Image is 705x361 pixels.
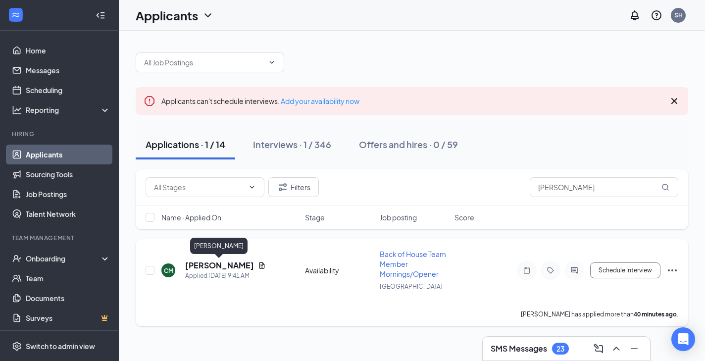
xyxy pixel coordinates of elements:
[268,177,319,197] button: Filter Filters
[144,57,264,68] input: All Job Postings
[634,310,677,318] b: 40 minutes ago
[12,234,108,242] div: Team Management
[491,343,547,354] h3: SMS Messages
[454,212,474,222] span: Score
[661,183,669,191] svg: MagnifyingGlass
[305,265,374,275] div: Availability
[626,341,642,357] button: Minimize
[545,266,556,274] svg: Tag
[668,95,680,107] svg: Cross
[521,310,678,318] p: [PERSON_NAME] has applied more than .
[26,308,110,328] a: SurveysCrown
[12,130,108,138] div: Hiring
[651,9,662,21] svg: QuestionInfo
[380,250,446,278] span: Back of House Team Member Mornings/Opener
[305,212,325,222] span: Stage
[26,288,110,308] a: Documents
[608,341,624,357] button: ChevronUp
[277,181,289,193] svg: Filter
[629,9,641,21] svg: Notifications
[26,164,110,184] a: Sourcing Tools
[161,97,359,105] span: Applicants can't schedule interviews.
[26,204,110,224] a: Talent Network
[26,41,110,60] a: Home
[610,343,622,355] svg: ChevronUp
[258,261,266,269] svg: Document
[666,264,678,276] svg: Ellipses
[26,341,95,351] div: Switch to admin view
[185,260,254,271] h5: [PERSON_NAME]
[26,254,102,263] div: Onboarding
[248,183,256,191] svg: ChevronDown
[26,105,111,115] div: Reporting
[26,60,110,80] a: Messages
[11,10,21,20] svg: WorkstreamLogo
[568,266,580,274] svg: ActiveChat
[136,7,198,24] h1: Applicants
[674,11,683,19] div: SH
[380,212,417,222] span: Job posting
[530,177,678,197] input: Search in applications
[671,327,695,351] div: Open Intercom Messenger
[12,105,22,115] svg: Analysis
[26,184,110,204] a: Job Postings
[146,138,225,151] div: Applications · 1 / 14
[26,145,110,164] a: Applicants
[26,268,110,288] a: Team
[164,266,173,275] div: CM
[161,212,221,222] span: Name · Applied On
[154,182,244,193] input: All Stages
[556,345,564,353] div: 23
[12,254,22,263] svg: UserCheck
[185,271,266,281] div: Applied [DATE] 9:41 AM
[593,343,604,355] svg: ComposeMessage
[281,97,359,105] a: Add your availability now
[253,138,331,151] div: Interviews · 1 / 346
[628,343,640,355] svg: Minimize
[590,262,660,278] button: Schedule Interview
[12,341,22,351] svg: Settings
[359,138,458,151] div: Offers and hires · 0 / 59
[202,9,214,21] svg: ChevronDown
[521,266,533,274] svg: Note
[144,95,155,107] svg: Error
[96,10,105,20] svg: Collapse
[380,283,443,290] span: [GEOGRAPHIC_DATA]
[190,238,248,254] div: [PERSON_NAME]
[268,58,276,66] svg: ChevronDown
[26,80,110,100] a: Scheduling
[591,341,606,357] button: ComposeMessage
